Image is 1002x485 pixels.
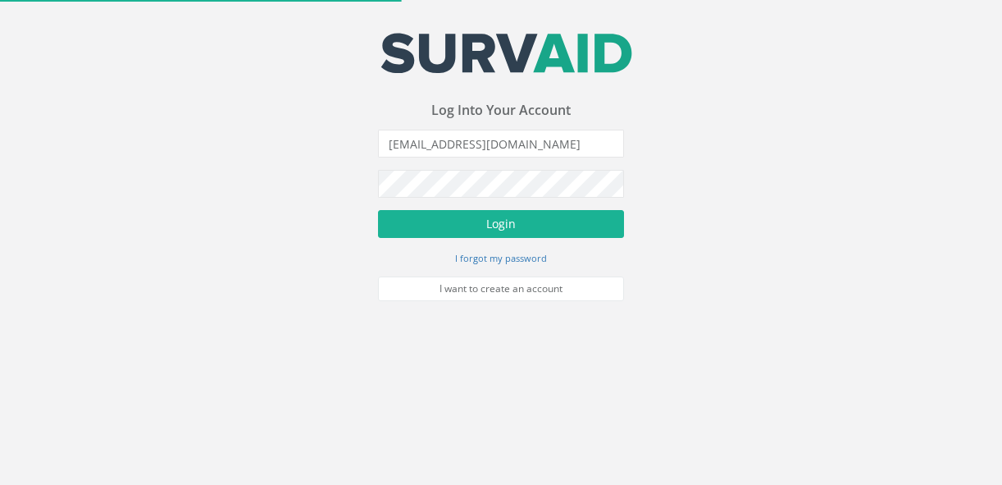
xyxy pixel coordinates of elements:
a: I want to create an account [378,277,624,301]
a: I forgot my password [455,250,547,265]
h3: Log Into Your Account [378,103,624,118]
button: Login [378,210,624,238]
small: I forgot my password [455,252,547,264]
input: Email [378,130,624,158]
